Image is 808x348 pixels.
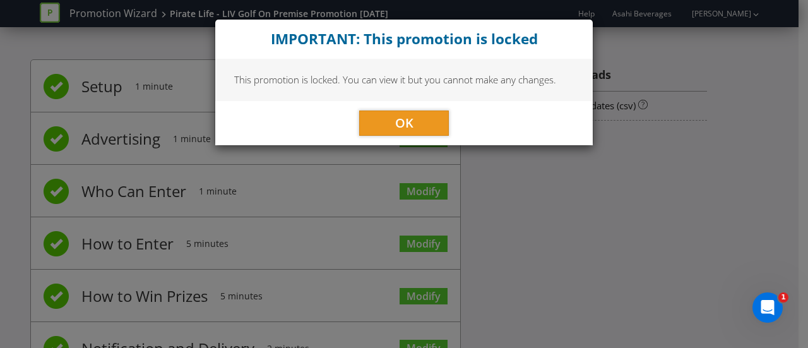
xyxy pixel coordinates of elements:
iframe: Intercom live chat [752,292,783,323]
span: OK [395,114,413,131]
strong: IMPORTANT: This promotion is locked [271,29,538,49]
button: OK [359,111,449,136]
span: 1 [778,292,788,303]
div: This promotion is locked. You can view it but you cannot make any changes. [215,59,593,100]
div: Close [215,20,593,59]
